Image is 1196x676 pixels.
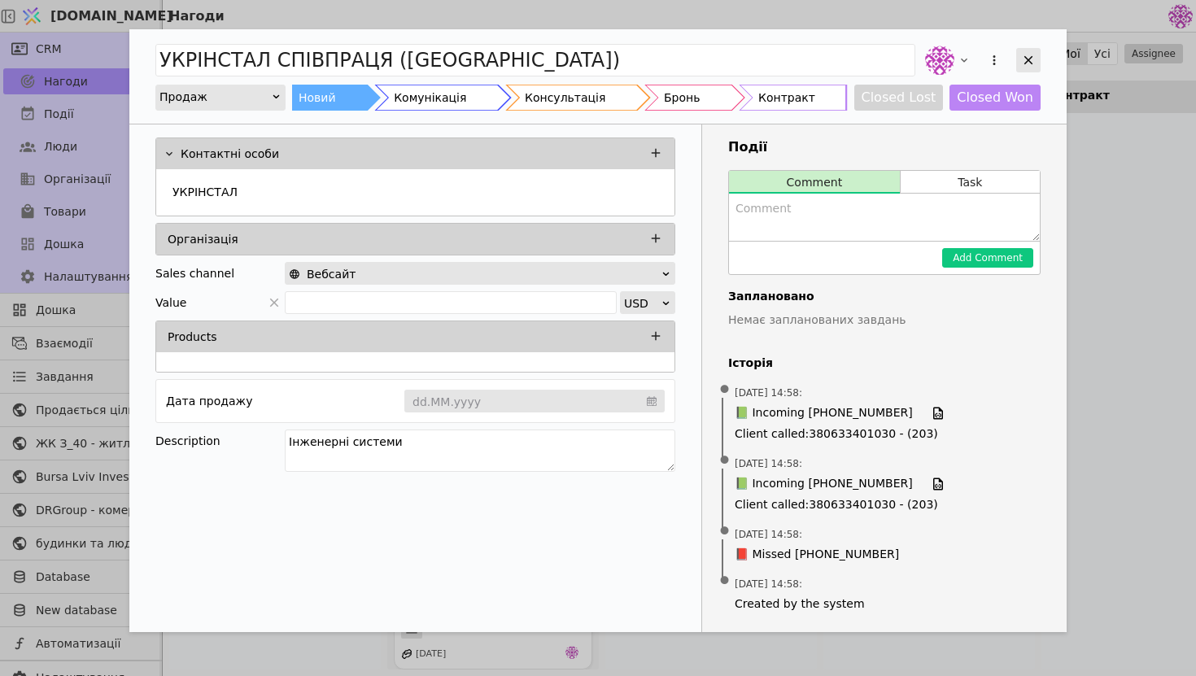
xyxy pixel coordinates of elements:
[717,511,733,552] span: •
[735,475,913,493] span: 📗 Incoming [PHONE_NUMBER]
[717,369,733,411] span: •
[168,329,216,346] p: Products
[729,171,900,194] button: Comment
[624,292,661,315] div: USD
[735,404,913,422] span: 📗 Incoming [PHONE_NUMBER]
[647,393,657,409] svg: calendar
[394,85,466,111] div: Комунікація
[901,171,1040,194] button: Task
[735,546,899,563] span: 📕 Missed [PHONE_NUMBER]
[307,263,356,286] span: Вебсайт
[735,425,1034,443] span: Client called : 380633401030 - (203)
[949,85,1041,111] button: Closed Won
[181,146,279,163] p: Контактні особи
[166,390,252,412] div: Дата продажу
[735,496,1034,513] span: Client called : 380633401030 - (203)
[159,85,271,108] div: Продаж
[717,560,733,602] span: •
[728,288,1041,305] h4: Заплановано
[129,29,1067,632] div: Add Opportunity
[155,291,186,314] span: Value
[728,137,1041,157] h3: Події
[728,355,1041,372] h4: Історія
[735,577,802,591] span: [DATE] 14:58 :
[172,184,238,201] p: УКРІНСТАЛ
[525,85,605,111] div: Консультація
[735,456,802,471] span: [DATE] 14:58 :
[289,268,300,280] img: online-store.svg
[717,440,733,482] span: •
[735,386,802,400] span: [DATE] 14:58 :
[728,312,1041,329] p: Немає запланованих завдань
[155,262,234,285] div: Sales channel
[854,85,944,111] button: Closed Lost
[758,85,815,111] div: Контракт
[664,85,700,111] div: Бронь
[735,527,802,542] span: [DATE] 14:58 :
[942,248,1033,268] button: Add Comment
[168,231,238,248] p: Організація
[299,85,336,111] div: Новий
[155,430,285,452] div: Description
[735,595,1034,613] span: Created by the system
[285,430,675,472] textarea: Інженерні системи
[925,46,954,75] img: de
